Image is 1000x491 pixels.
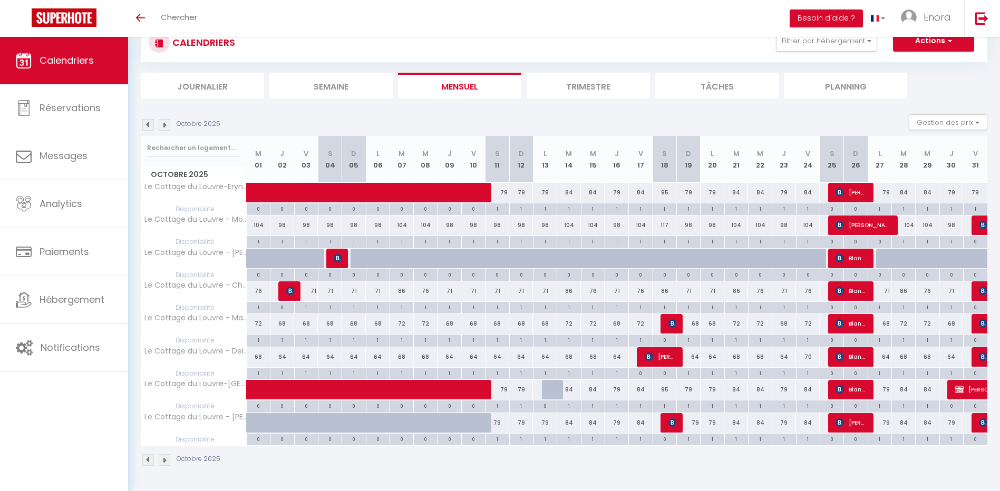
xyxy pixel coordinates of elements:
[836,313,867,333] span: Blanc-[PERSON_NAME]
[901,9,917,25] img: ...
[975,12,988,25] img: logout
[247,136,270,183] th: 01
[533,183,557,202] div: 79
[653,281,676,301] div: 86
[676,183,700,202] div: 79
[581,281,605,301] div: 76
[909,114,987,130] button: Gestion des prix
[868,136,891,183] th: 27
[677,203,700,213] div: 1
[533,281,557,301] div: 71
[247,215,270,235] div: 104
[891,215,915,235] div: 104
[533,302,557,312] div: 1
[177,119,220,129] p: Octobre 2025
[557,236,580,246] div: 1
[342,302,365,312] div: 1
[605,215,628,235] div: 98
[318,302,342,312] div: 1
[486,269,509,279] div: 0
[414,269,437,279] div: 0
[916,136,939,183] th: 29
[581,203,605,213] div: 1
[939,215,963,235] div: 98
[295,269,318,279] div: 0
[605,136,628,183] th: 16
[581,236,605,246] div: 1
[963,183,987,202] div: 79
[270,269,294,279] div: 0
[836,182,867,202] span: [PERSON_NAME]
[414,215,438,235] div: 104
[318,269,342,279] div: 0
[247,236,270,246] div: 1
[776,31,877,52] button: Filtrer par hébergement
[629,136,653,183] th: 17
[247,269,270,279] div: 0
[853,149,858,159] abbr: D
[772,136,796,183] th: 23
[438,236,461,246] div: 1
[916,236,939,246] div: 1
[797,236,820,246] div: 1
[543,149,547,159] abbr: L
[782,149,786,159] abbr: J
[605,269,628,279] div: 0
[557,203,580,213] div: 1
[462,269,485,279] div: 0
[629,236,652,246] div: 1
[701,136,724,183] th: 20
[509,281,533,301] div: 71
[701,203,724,213] div: 1
[615,149,619,159] abbr: J
[32,8,96,27] img: Super Booking
[376,149,380,159] abbr: L
[940,203,963,213] div: 1
[653,136,676,183] th: 18
[605,302,628,312] div: 1
[924,149,930,159] abbr: M
[662,149,667,159] abbr: S
[390,269,413,279] div: 0
[748,215,772,235] div: 104
[486,215,509,235] div: 98
[820,236,843,246] div: 0
[270,215,294,235] div: 98
[557,183,581,202] div: 84
[939,281,963,301] div: 71
[836,248,867,268] span: Blanc-[PERSON_NAME]
[533,269,557,279] div: 0
[390,236,413,246] div: 1
[964,203,987,213] div: 1
[255,149,261,159] abbr: M
[629,203,652,213] div: 1
[940,236,963,246] div: 1
[677,236,700,246] div: 1
[581,302,605,312] div: 1
[351,149,356,159] abbr: D
[366,281,390,301] div: 71
[147,139,240,158] input: Rechercher un logement...
[390,203,413,213] div: 0
[964,236,987,246] div: 0
[964,269,987,279] div: 0
[390,281,413,301] div: 86
[949,149,954,159] abbr: J
[820,203,843,213] div: 0
[820,136,843,183] th: 25
[438,281,461,301] div: 71
[294,281,318,301] div: 71
[533,203,557,213] div: 1
[772,215,796,235] div: 98
[557,136,581,183] th: 14
[280,149,284,159] abbr: J
[495,149,500,159] abbr: S
[916,215,939,235] div: 104
[40,245,89,258] span: Paiements
[711,149,714,159] abbr: L
[701,183,724,202] div: 79
[486,281,509,301] div: 71
[318,203,342,213] div: 0
[448,149,452,159] abbr: J
[725,203,748,213] div: 1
